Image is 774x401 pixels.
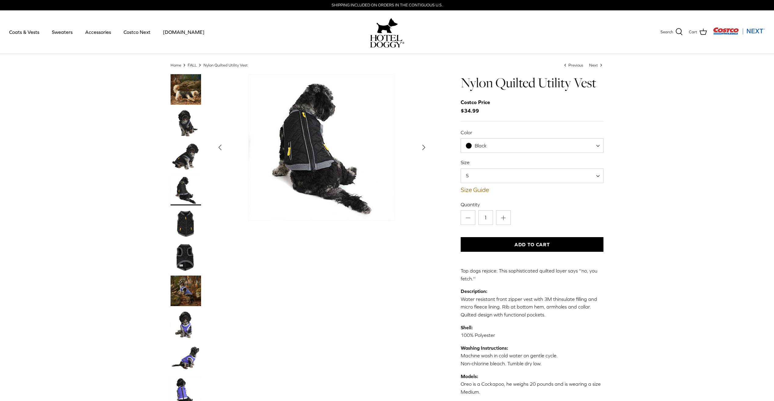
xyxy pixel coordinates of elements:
[203,63,248,67] a: Nylon Quilted Utility Vest
[171,74,201,105] a: Thumbnail Link
[689,29,697,35] span: Cart
[461,374,478,379] strong: Models:
[589,63,604,67] a: Next
[461,168,604,183] span: S
[213,141,227,154] button: Previous
[661,28,683,36] a: Search
[589,63,598,67] span: Next
[188,63,197,67] a: FALL
[461,98,496,115] span: $34.99
[461,138,604,153] span: Black
[376,16,398,35] img: hoteldoggy.com
[157,22,210,42] a: [DOMAIN_NAME]
[461,143,499,149] span: Black
[171,63,181,67] a: Home
[171,108,201,138] a: Thumbnail Link
[171,309,201,340] a: Thumbnail Link
[417,141,430,154] button: Next
[4,22,45,42] a: Coats & Vests
[461,267,604,283] p: Top dogs rejoice: This sophisticated quilted layer says ''no, you fetch.''
[461,345,508,351] strong: Washing Instructions:
[118,22,156,42] a: Costco Next
[461,98,490,107] div: Costco Price
[713,31,765,36] a: Visit Costco Next
[171,276,201,306] a: Thumbnail Link
[461,159,604,166] label: Size
[171,343,201,373] a: Thumbnail Link
[568,63,583,67] span: Previous
[563,63,585,67] a: Previous
[461,74,604,91] h1: Nylon Quilted Utility Vest
[370,35,404,48] img: hoteldoggycom
[661,29,673,35] span: Search
[171,242,201,273] a: Thumbnail Link
[461,324,604,339] p: 100% Polyester
[171,208,201,239] a: Thumbnail Link
[370,16,404,48] a: hoteldoggy.com hoteldoggycom
[171,141,201,172] a: Thumbnail Link
[461,129,604,136] label: Color
[461,325,473,330] strong: Shell:
[171,62,604,68] nav: Breadcrumbs
[461,237,604,252] button: Add to Cart
[80,22,117,42] a: Accessories
[461,201,604,208] label: Quantity
[713,27,765,35] img: Costco Next
[461,287,604,319] p: Water resistant front zipper vest with 3M thinsulate filling and micro fleece lining. Rib at bott...
[213,74,430,221] a: Show Gallery
[171,175,201,205] a: Thumbnail Link
[461,172,481,179] span: S
[475,143,487,148] span: Black
[46,22,78,42] a: Sweaters
[461,288,487,294] strong: Description:
[689,28,707,36] a: Cart
[461,344,604,368] p: Machine wash in cold water on gentle cycle. Non-chlorine bleach. Tumble dry low.
[461,186,604,193] a: Size Guide
[478,210,493,225] input: Quantity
